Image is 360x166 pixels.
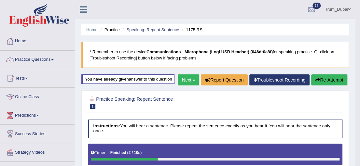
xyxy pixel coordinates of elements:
a: Next » [178,74,199,85]
a: Home [0,32,75,48]
li: Practice [99,27,119,33]
span: 16 [312,3,321,9]
b: Instructions: [93,123,120,128]
b: ) [140,150,142,155]
a: Online Class [0,88,75,104]
a: Predictions [0,106,75,122]
b: Finished [110,150,126,155]
b: Communications - Microphone (Logi USB Headset) (046d:0a8f) [146,49,273,54]
blockquote: * Remember to use the device for speaking practice. Or click on [Troubleshoot Recording] button b... [81,42,349,68]
a: Strategy Videos [0,143,75,160]
b: ( [127,150,129,155]
button: Re-Attempt [311,74,347,85]
li: 1175 RS [180,27,202,33]
a: Success Stories [0,125,75,141]
a: Troubleshoot Recording [249,74,310,85]
a: Practice Questions [0,51,75,67]
a: Tests [0,69,75,85]
b: 2 / 10s [129,150,140,155]
a: Speaking: Repeat Sentence [126,27,179,32]
div: You have already given answer to this question [81,74,174,84]
a: Home [86,27,98,32]
h5: Timer — [91,151,142,155]
h4: You will hear a sentence. Please repeat the sentence exactly as you hear it. You will hear the se... [88,120,343,138]
h2: Practice Speaking: Repeat Sentence [88,95,246,109]
button: Report Question [201,74,248,85]
span: 1 [90,104,96,109]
